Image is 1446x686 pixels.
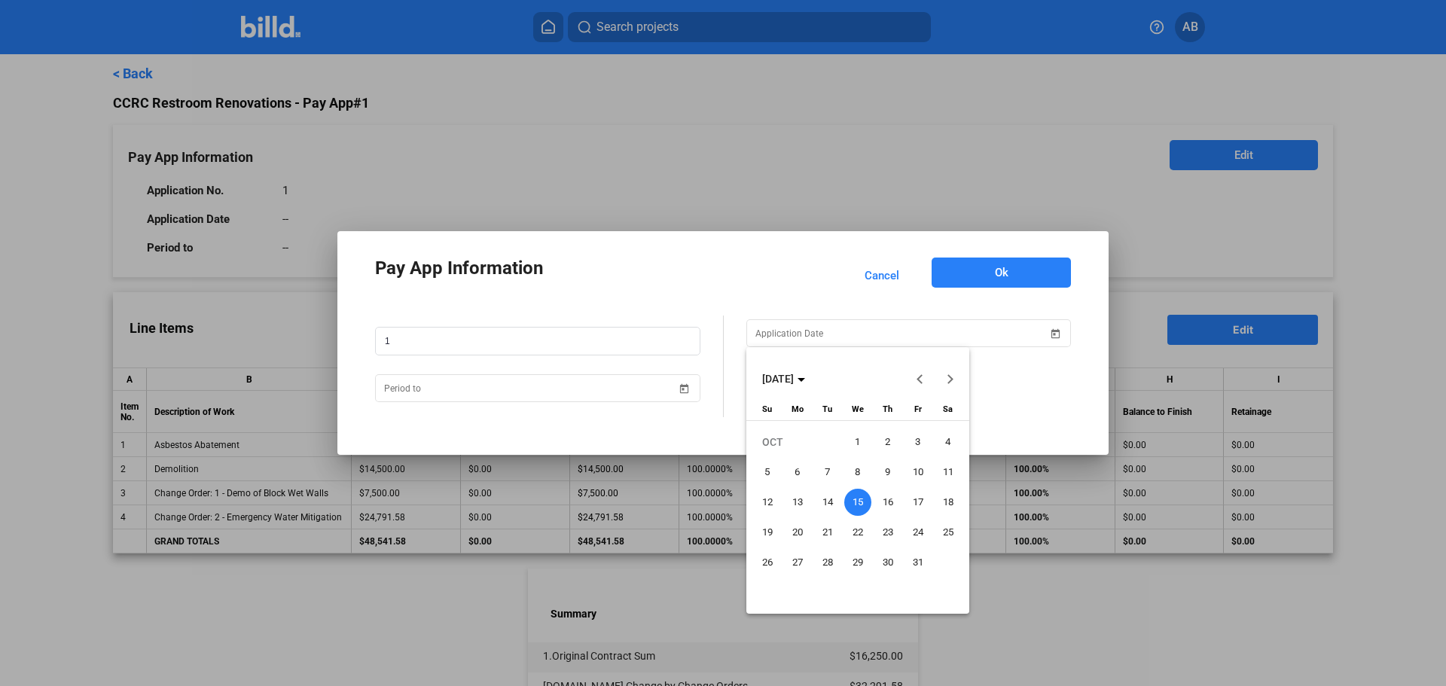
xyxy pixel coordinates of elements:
[754,489,781,516] span: 12
[844,489,871,516] span: 15
[852,404,864,414] span: We
[814,549,841,576] span: 28
[883,404,892,414] span: Th
[843,457,873,487] button: October 8, 2025
[756,365,811,392] button: Choose month and year
[844,459,871,486] span: 8
[935,489,962,516] span: 18
[813,457,843,487] button: October 7, 2025
[814,459,841,486] span: 7
[903,517,933,547] button: October 24, 2025
[905,459,932,486] span: 10
[903,427,933,457] button: October 3, 2025
[784,489,811,516] span: 13
[905,519,932,546] span: 24
[905,428,932,456] span: 3
[935,428,962,456] span: 4
[792,404,804,414] span: Mo
[873,517,903,547] button: October 23, 2025
[905,364,935,394] button: Previous month
[752,487,782,517] button: October 12, 2025
[874,549,901,576] span: 30
[843,427,873,457] button: October 1, 2025
[903,547,933,578] button: October 31, 2025
[935,459,962,486] span: 11
[844,549,871,576] span: 29
[782,517,813,547] button: October 20, 2025
[905,489,932,516] span: 17
[814,519,841,546] span: 21
[813,547,843,578] button: October 28, 2025
[873,457,903,487] button: October 9, 2025
[754,459,781,486] span: 5
[874,428,901,456] span: 2
[784,549,811,576] span: 27
[935,519,962,546] span: 25
[873,547,903,578] button: October 30, 2025
[822,404,832,414] span: Tu
[813,517,843,547] button: October 21, 2025
[874,489,901,516] span: 16
[905,549,932,576] span: 31
[903,457,933,487] button: October 10, 2025
[754,549,781,576] span: 26
[933,517,963,547] button: October 25, 2025
[782,547,813,578] button: October 27, 2025
[814,489,841,516] span: 14
[903,487,933,517] button: October 17, 2025
[762,373,794,385] span: [DATE]
[843,487,873,517] button: October 15, 2025
[933,427,963,457] button: October 4, 2025
[933,457,963,487] button: October 11, 2025
[873,427,903,457] button: October 2, 2025
[873,487,903,517] button: October 16, 2025
[752,517,782,547] button: October 19, 2025
[762,404,772,414] span: Su
[943,404,953,414] span: Sa
[874,519,901,546] span: 23
[784,519,811,546] span: 20
[782,487,813,517] button: October 13, 2025
[752,427,843,457] td: OCT
[844,519,871,546] span: 22
[844,428,871,456] span: 1
[843,547,873,578] button: October 29, 2025
[914,404,922,414] span: Fr
[784,459,811,486] span: 6
[782,457,813,487] button: October 6, 2025
[813,487,843,517] button: October 14, 2025
[754,519,781,546] span: 19
[843,517,873,547] button: October 22, 2025
[935,364,965,394] button: Next month
[874,459,901,486] span: 9
[752,457,782,487] button: October 5, 2025
[752,547,782,578] button: October 26, 2025
[933,487,963,517] button: October 18, 2025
